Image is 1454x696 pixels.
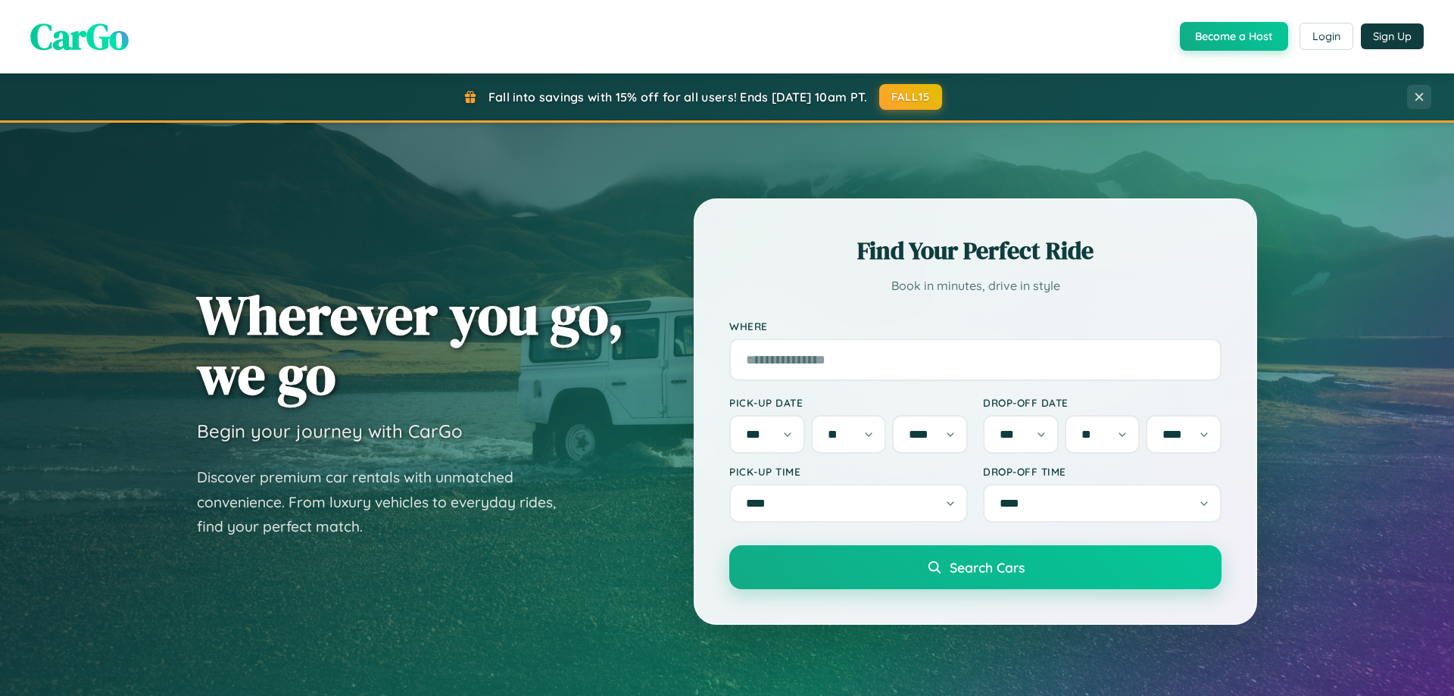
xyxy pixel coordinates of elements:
label: Pick-up Date [729,396,968,409]
span: Fall into savings with 15% off for all users! Ends [DATE] 10am PT. [488,89,868,105]
button: FALL15 [879,84,943,110]
span: CarGo [30,11,129,61]
h3: Begin your journey with CarGo [197,420,463,442]
span: Search Cars [950,559,1025,576]
p: Discover premium car rentals with unmatched convenience. From luxury vehicles to everyday rides, ... [197,465,576,539]
h1: Wherever you go, we go [197,285,624,404]
button: Become a Host [1180,22,1288,51]
p: Book in minutes, drive in style [729,275,1222,297]
label: Pick-up Time [729,465,968,478]
h2: Find Your Perfect Ride [729,234,1222,267]
label: Where [729,320,1222,332]
button: Sign Up [1361,23,1424,49]
button: Login [1300,23,1353,50]
label: Drop-off Time [983,465,1222,478]
button: Search Cars [729,545,1222,589]
label: Drop-off Date [983,396,1222,409]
